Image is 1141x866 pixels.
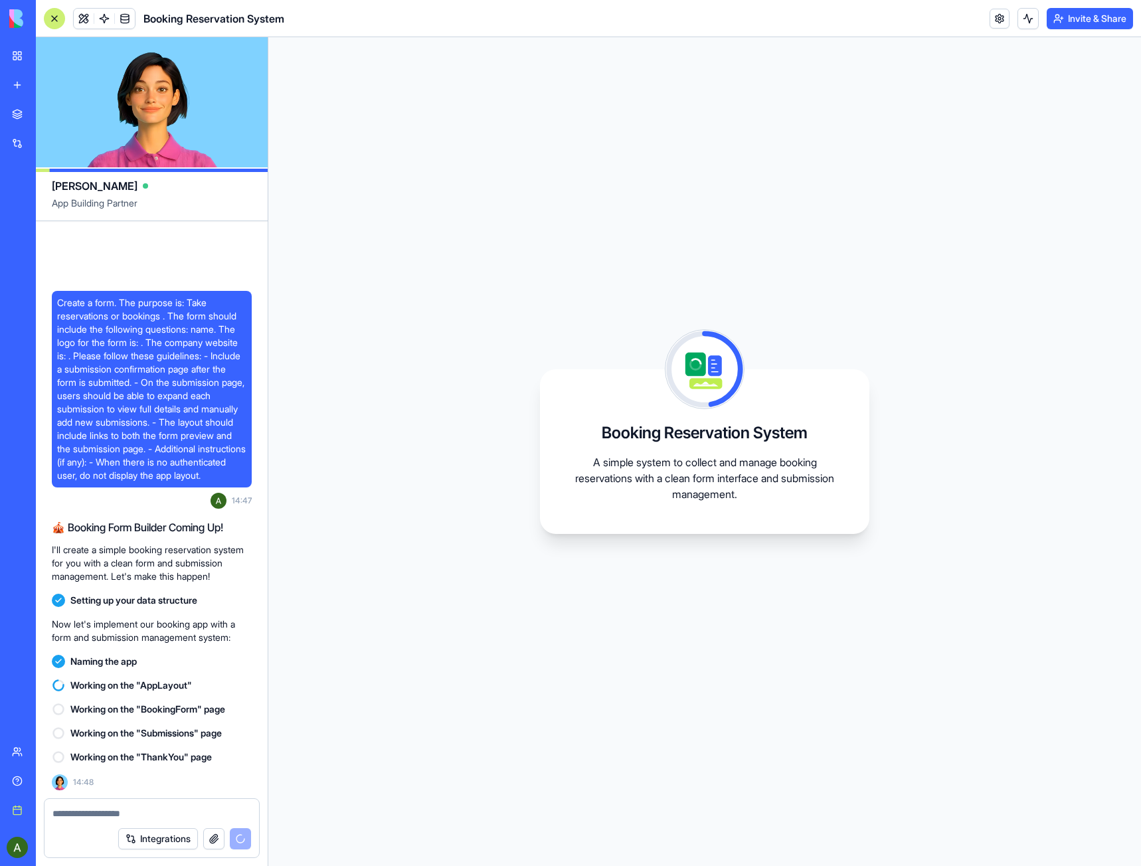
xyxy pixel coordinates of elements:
[73,777,94,788] span: 14:48
[189,766,455,859] iframe: Intercom notifications message
[1047,8,1133,29] button: Invite & Share
[70,727,222,740] span: Working on the "Submissions" page
[52,618,252,644] p: Now let's implement our booking app with a form and submission management system:
[572,454,837,502] p: A simple system to collect and manage booking reservations with a clean form interface and submis...
[52,543,252,583] p: I'll create a simple booking reservation system for you with a clean form and submission manageme...
[70,594,197,607] span: Setting up your data structure
[52,197,252,220] span: App Building Partner
[118,828,198,849] button: Integrations
[143,11,284,27] span: Booking Reservation System
[9,9,92,28] img: logo
[57,296,246,482] span: Create a form. The purpose is: Take reservations or bookings . The form should include the follow...
[232,495,252,506] span: 14:47
[52,519,252,535] h2: 🎪 Booking Form Builder Coming Up!
[52,774,68,790] img: Ella_00000_wcx2te.png
[70,703,225,716] span: Working on the "BookingForm" page
[70,655,137,668] span: Naming the app
[7,837,28,858] img: ACg8ocLaum8W4UAu5T3-tPZi2L4I82YGX0Ti9oHIG6EAG0p4yx9XDg=s96-c
[70,750,212,764] span: Working on the "ThankYou" page
[52,178,137,194] span: [PERSON_NAME]
[70,679,192,692] span: Working on the "AppLayout"
[602,422,808,444] h3: Booking Reservation System
[211,493,226,509] img: ACg8ocLaum8W4UAu5T3-tPZi2L4I82YGX0Ti9oHIG6EAG0p4yx9XDg=s96-c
